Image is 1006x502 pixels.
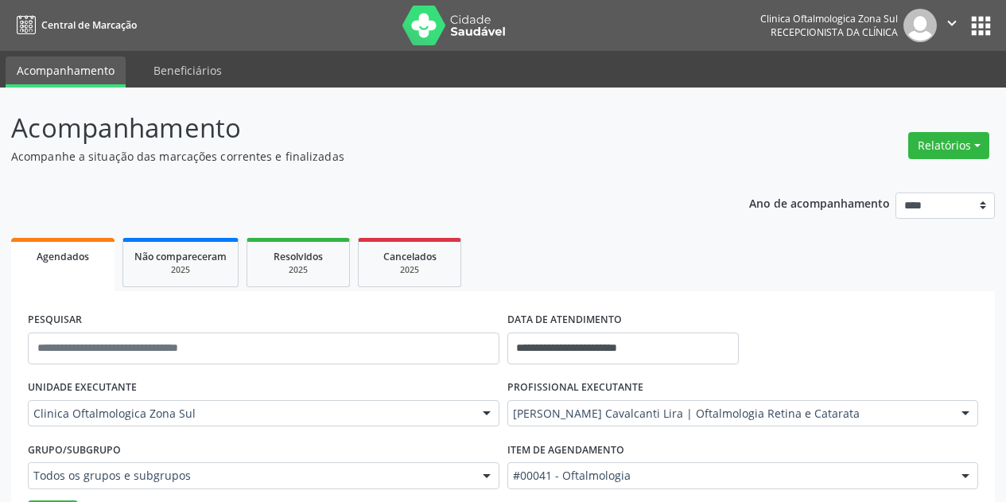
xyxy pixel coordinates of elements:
a: Acompanhamento [6,56,126,88]
p: Acompanhe a situação das marcações correntes e finalizadas [11,148,700,165]
a: Central de Marcação [11,12,137,38]
div: 2025 [258,264,338,276]
label: DATA DE ATENDIMENTO [507,308,622,333]
button: Relatórios [908,132,989,159]
span: [PERSON_NAME] Cavalcanti Lira | Oftalmologia Retina e Catarata [513,406,946,422]
button: apps [967,12,995,40]
span: Resolvidos [274,250,323,263]
span: Cancelados [383,250,437,263]
span: #00041 - Oftalmologia [513,468,946,484]
label: UNIDADE EXECUTANTE [28,376,137,400]
p: Acompanhamento [11,108,700,148]
span: Todos os grupos e subgrupos [33,468,467,484]
img: img [903,9,937,42]
div: 2025 [134,264,227,276]
label: Grupo/Subgrupo [28,438,121,462]
p: Ano de acompanhamento [749,193,890,212]
span: Central de Marcação [41,18,137,32]
a: Beneficiários [142,56,233,84]
span: Recepcionista da clínica [771,25,898,39]
div: Clinica Oftalmologica Zona Sul [760,12,898,25]
label: PESQUISAR [28,308,82,333]
div: 2025 [370,264,449,276]
span: Agendados [37,250,89,263]
button:  [937,9,967,42]
span: Não compareceram [134,250,227,263]
label: PROFISSIONAL EXECUTANTE [507,376,643,400]
i:  [943,14,961,32]
label: Item de agendamento [507,438,624,462]
span: Clinica Oftalmologica Zona Sul [33,406,467,422]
